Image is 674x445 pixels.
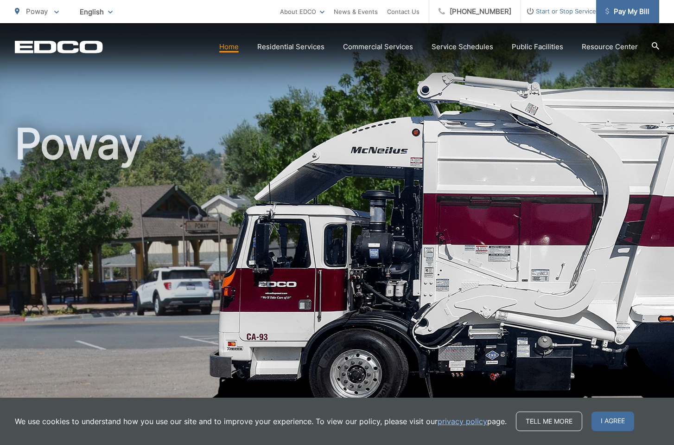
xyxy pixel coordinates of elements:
a: Public Facilities [512,41,563,52]
a: Resource Center [582,41,638,52]
a: Tell me more [516,412,582,431]
p: We use cookies to understand how you use our site and to improve your experience. To view our pol... [15,416,507,427]
a: Home [219,41,239,52]
a: Service Schedules [432,41,493,52]
span: Poway [26,7,48,16]
span: English [73,4,120,20]
a: privacy policy [438,416,487,427]
span: Pay My Bill [605,6,649,17]
h1: Poway [15,121,659,414]
a: Contact Us [387,6,420,17]
a: Commercial Services [343,41,413,52]
a: EDCD logo. Return to the homepage. [15,40,103,53]
span: I agree [591,412,634,431]
a: Residential Services [257,41,324,52]
a: News & Events [334,6,378,17]
a: About EDCO [280,6,324,17]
